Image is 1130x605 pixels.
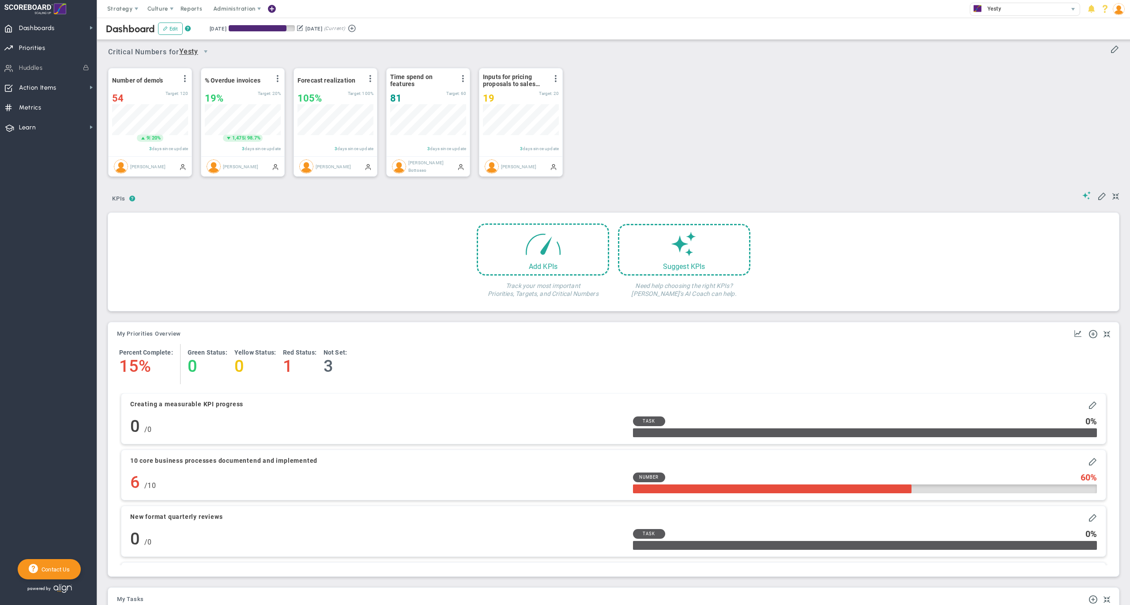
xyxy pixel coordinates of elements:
span: Huddles [19,59,43,77]
span: [PERSON_NAME] [501,164,536,169]
img: Manon Niesten [207,159,221,174]
span: Target: [539,91,552,96]
span: Suggestions (AI Feature) [1082,191,1091,200]
span: Action Items [19,79,56,97]
h4: Percent Complete: [119,348,173,356]
div: 0 [144,534,151,550]
img: Nick Stals [299,159,313,174]
h4: New format quarterly reviews [130,513,222,521]
h4: 0 [234,356,276,376]
span: 0 [1085,529,1090,539]
span: 100% [362,91,373,96]
span: [PERSON_NAME] [316,164,351,169]
div: Suggest KPIs [619,262,749,271]
span: Administration [213,5,255,12]
span: 81 [390,93,402,104]
span: days since update [430,146,466,151]
div: [DATE] [210,25,226,33]
span: 19 [483,93,494,104]
span: % Overdue invoices [205,77,260,84]
span: days since update [152,146,188,151]
span: | [245,135,246,141]
span: [PERSON_NAME] [223,164,258,169]
span: | [149,135,151,141]
span: 105% [298,93,322,104]
span: Priorities [19,39,45,57]
button: My Priorities Overview [117,331,181,338]
span: [PERSON_NAME] [130,164,166,169]
span: 54 [112,93,124,104]
h4: Not Set: [324,348,347,356]
span: select [1067,3,1080,15]
h4: 6 [130,473,140,492]
h4: 0 [130,529,140,548]
h4: Need help choosing the right KPIs? [PERSON_NAME]'s AI Coach can help. [618,276,750,298]
span: days since update [523,146,559,151]
span: Time spend on features [390,73,454,87]
span: select [198,44,213,59]
span: % [1090,529,1097,539]
span: Manually Updated [550,163,557,170]
span: Manually Updated [365,163,372,170]
h4: 0 [130,416,140,436]
span: Number of demo's [112,77,163,84]
span: Inputs for pricing proposals to sales team [483,73,547,87]
span: 3 [520,146,523,151]
span: days since update [337,146,373,151]
span: Strategy [107,5,133,12]
h4: Green Status: [188,348,227,356]
div: 0 [144,422,151,437]
span: 3 [427,146,430,151]
h4: % [139,356,151,376]
span: % [1090,473,1097,482]
span: Yesty [179,46,198,57]
h4: Red Status: [283,348,316,356]
span: Edit My KPIs [1097,191,1106,200]
div: Add KPIs [478,262,608,271]
span: 60 [1081,473,1090,482]
span: / [144,425,147,434]
span: Manually Updated [272,163,279,170]
span: My Priorities Overview [117,331,181,337]
img: Irapuan Coleto Bottosso [392,159,406,174]
span: / [144,481,147,490]
img: 208815.Person.photo [1113,3,1125,15]
span: Edit or Add Critical Numbers [1110,44,1119,53]
span: Yesty [983,3,1002,15]
span: KPIs [108,192,129,206]
img: Iulia Sisova [485,159,499,174]
span: 19% [205,93,223,104]
span: Task [643,418,655,424]
span: My Tasks [117,596,144,602]
span: 3 [242,146,245,151]
span: 120 [180,91,188,96]
div: Period Progress: 87% Day 80 of 91 with 11 remaining. [229,25,295,31]
a: My Tasks [117,596,144,603]
h4: Track your most important Priorities, Targets, and Critical Numbers [477,276,609,298]
div: [DATE] [305,25,322,33]
div: 10 [144,478,156,493]
h4: 15 [119,356,139,376]
span: Manually Updated [179,163,186,170]
span: Dashboards [19,19,55,38]
img: Manon Niesten [114,159,128,174]
span: 20 [554,91,559,96]
span: days since update [245,146,281,151]
button: Edit [158,23,183,35]
span: Critical Numbers for [108,44,215,60]
h4: 0 [188,356,227,376]
span: Target: [446,91,460,96]
h4: Creating a measurable KPI progress [130,400,243,408]
span: 3 [335,146,337,151]
span: Dashboard [106,23,155,35]
span: Culture [147,5,168,12]
span: Learn [19,118,36,137]
span: / [144,538,147,546]
span: 20% [152,135,161,141]
span: Target: [166,91,179,96]
span: (Current) [324,25,345,33]
span: 1,475 [232,135,245,142]
span: Manually Updated [457,163,464,170]
span: 3 [149,146,152,151]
